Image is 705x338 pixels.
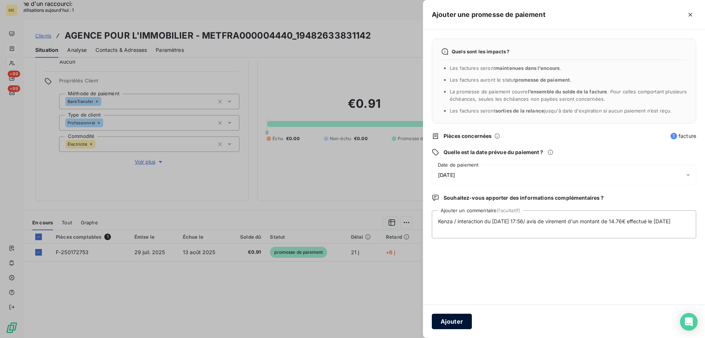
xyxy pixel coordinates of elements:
span: Quels sont les impacts ? [452,49,510,54]
span: Les factures auront le statut . [450,77,572,83]
span: l’ensemble du solde de la facture [528,89,607,95]
span: [DATE] [438,172,455,178]
span: Quelle est la date prévue du paiement ? [444,149,543,156]
textarea: Kenza / interaction du [DATE] 17:56/ avis de virement d'un montant de 14.76€ effectué le [DATE] [432,210,696,238]
span: Souhaitez-vous apporter des informations complémentaires ? [444,194,604,202]
button: Ajouter [432,314,472,329]
span: facture [670,132,696,140]
span: Les factures seront . [450,65,561,71]
h5: Ajouter une promesse de paiement [432,10,546,20]
span: maintenues dans l’encours [495,65,560,71]
span: Les factures seront jusqu'à date d'expiration si aucun paiement n’est reçu. [450,108,672,114]
span: sorties de la relance [495,108,544,114]
span: 1 [670,133,677,139]
span: La promesse de paiement couvre . Pour celles comportant plusieurs échéances, seules les échéances... [450,89,687,102]
span: promesse de paiement [515,77,570,83]
span: Pièces concernées [444,132,492,140]
div: Open Intercom Messenger [680,313,698,331]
